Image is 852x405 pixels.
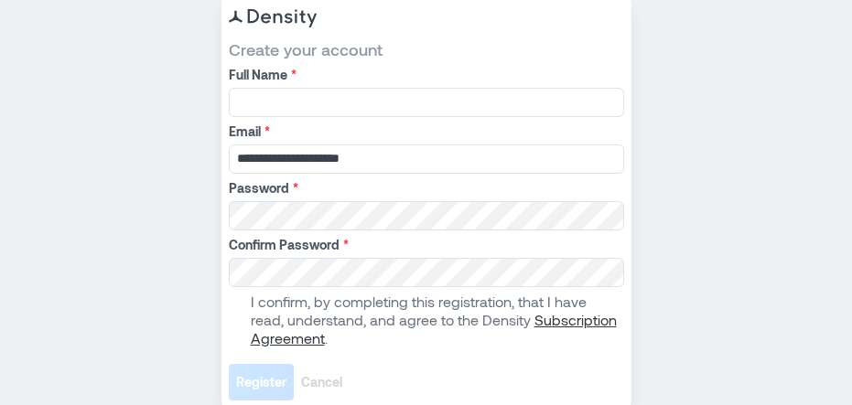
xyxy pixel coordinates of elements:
button: Register [229,364,294,400]
label: Password [229,179,620,197]
button: Cancel [294,364,350,400]
p: I confirm, by completing this registration, that I have read, understand, and agree to the Density . [251,293,620,347]
a: Subscription Agreement [251,311,617,346]
span: Cancel [301,373,342,391]
span: Create your account [229,38,624,60]
span: Register [236,373,286,391]
label: Email [229,123,620,141]
label: Full Name [229,66,620,84]
label: Confirm Password [229,236,620,254]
